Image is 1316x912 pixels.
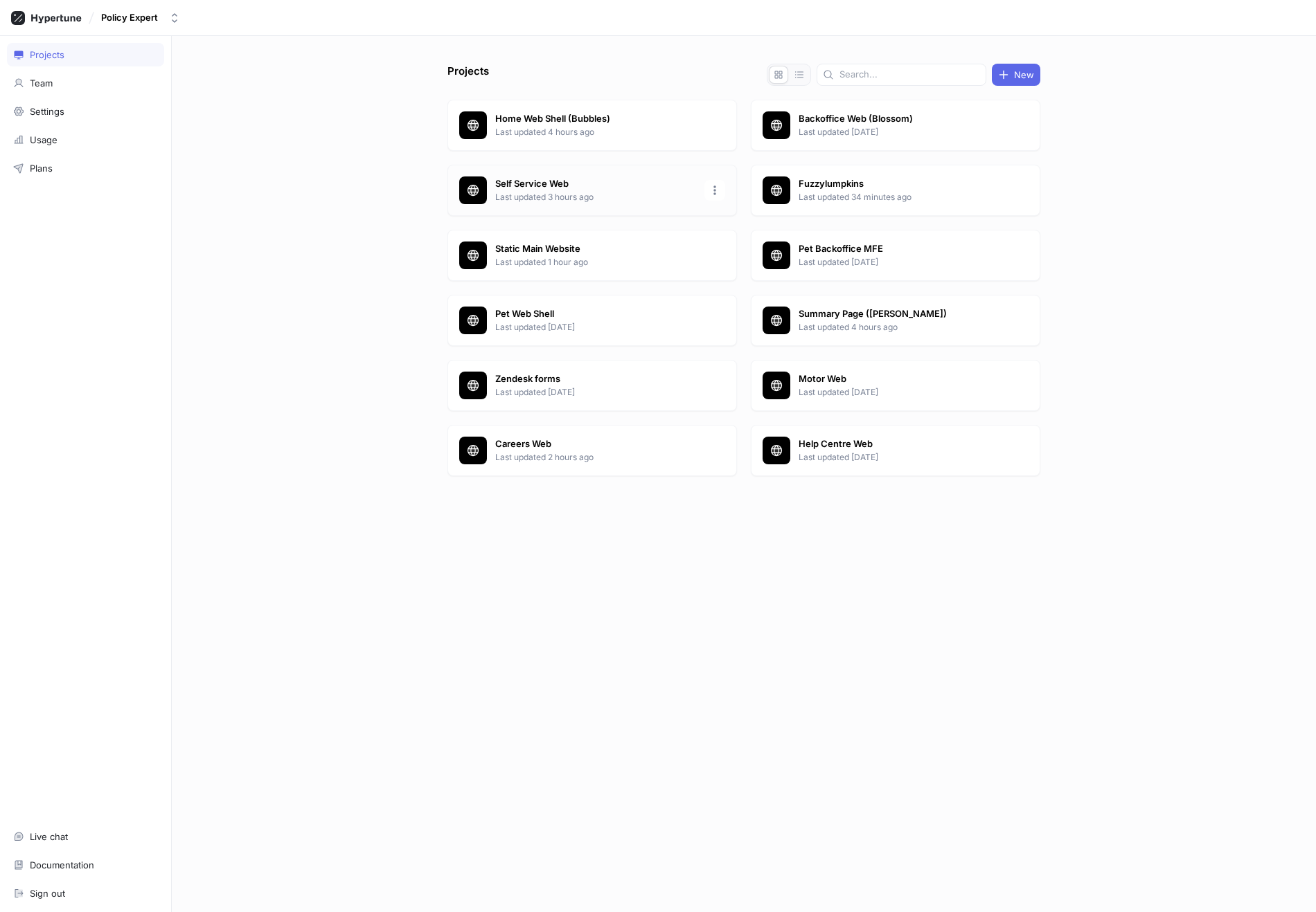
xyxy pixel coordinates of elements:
p: Motor Web [799,372,999,386]
a: Settings [7,100,164,123]
p: Last updated [DATE] [799,386,999,399]
p: Last updated [DATE] [799,256,999,268]
p: Zendesk forms [495,372,696,386]
p: Last updated [DATE] [495,386,696,399]
div: Live chat [30,831,68,842]
button: Policy Expert [96,6,186,29]
p: Last updated [DATE] [799,126,999,138]
div: Usage [30,134,57,145]
p: Summary Page ([PERSON_NAME]) [799,307,999,321]
div: Plans [30,163,53,174]
p: Self Service Web [495,177,696,191]
div: Settings [30,106,64,117]
p: Last updated [DATE] [799,451,999,464]
p: Last updated 2 hours ago [495,451,696,464]
a: Usage [7,128,164,152]
a: Team [7,71,164,95]
p: Pet Backoffice MFE [799,242,999,256]
button: New [992,64,1040,86]
p: Last updated 4 hours ago [495,126,696,138]
span: New [1014,71,1034,79]
a: Documentation [7,853,164,877]
p: Help Centre Web [799,437,999,451]
div: Documentation [30,859,94,870]
div: Projects [30,49,64,60]
input: Search... [839,68,980,82]
p: Projects [447,64,489,86]
p: Last updated 4 hours ago [799,321,999,334]
p: Home Web Shell (Bubbles) [495,112,696,126]
div: Team [30,77,53,89]
p: Last updated [DATE] [495,321,696,334]
p: Careers Web [495,437,696,451]
p: Last updated 34 minutes ago [799,191,999,203]
a: Plans [7,156,164,180]
p: Last updated 3 hours ago [495,191,696,203]
p: Pet Web Shell [495,307,696,321]
p: Static Main Website [495,242,696,256]
p: Fuzzylumpkins [799,177,999,191]
p: Last updated 1 hour ago [495,256,696,268]
p: Backoffice Web (Blossom) [799,112,999,126]
a: Projects [7,43,164,66]
div: Policy Expert [101,12,158,24]
div: Sign out [30,888,65,899]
